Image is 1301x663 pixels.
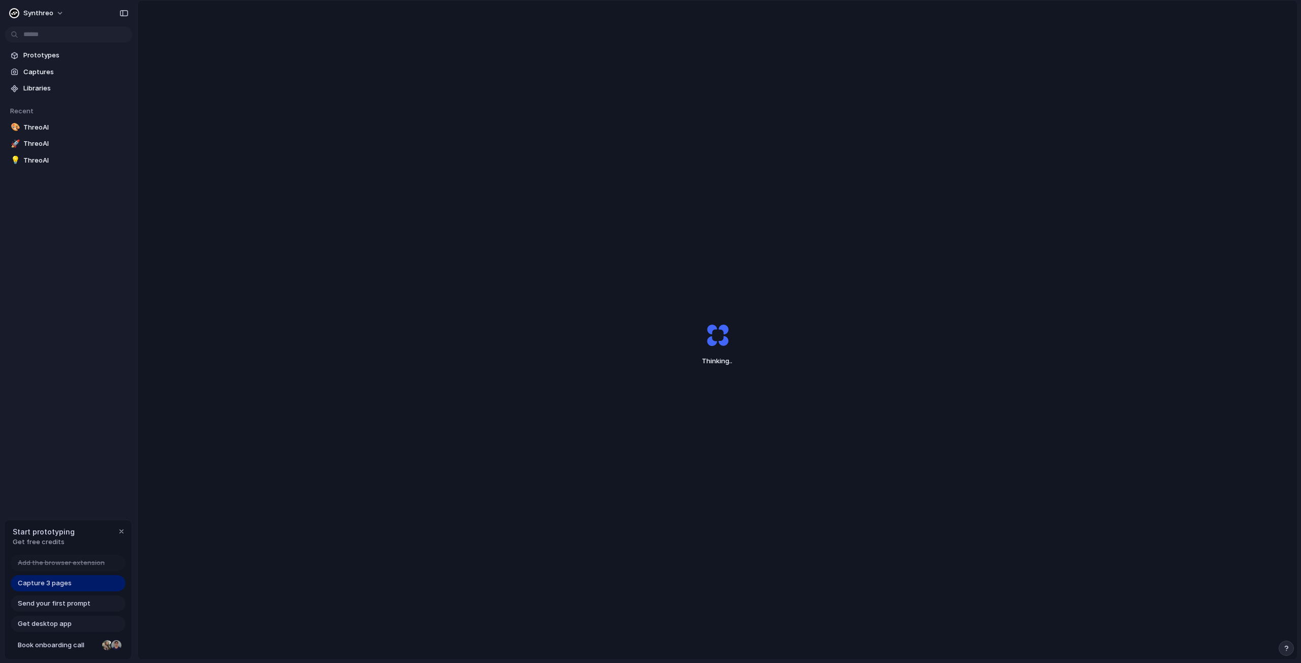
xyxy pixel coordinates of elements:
span: .. [729,357,732,365]
span: Captures [23,67,128,77]
div: 🚀 [11,138,18,150]
span: Book onboarding call [18,640,98,650]
span: ThreoAI [23,139,128,149]
span: Get free credits [13,537,75,547]
span: Get desktop app [18,619,72,629]
button: 🎨 [9,122,19,133]
button: 💡 [9,155,19,166]
span: Prototypes [23,50,128,60]
span: ThreoAI [23,122,128,133]
button: Synthreo [5,5,69,21]
a: 🎨ThreoAI [5,120,132,135]
span: Recent [10,107,34,115]
a: 🚀ThreoAI [5,136,132,151]
span: Start prototyping [13,526,75,537]
span: Synthreo [23,8,53,18]
a: Prototypes [5,48,132,63]
a: Captures [5,65,132,80]
div: Nicole Kubica [101,639,113,651]
a: 💡ThreoAI [5,153,132,168]
span: Capture 3 pages [18,578,72,588]
span: Thinking [683,356,753,366]
span: ThreoAI [23,155,128,166]
div: 💡 [11,154,18,166]
button: 🚀 [9,139,19,149]
span: Send your first prompt [18,598,90,609]
a: Book onboarding call [11,637,126,653]
a: Libraries [5,81,132,96]
a: Get desktop app [11,616,126,632]
div: 🎨 [11,121,18,133]
div: Christian Iacullo [110,639,122,651]
span: Libraries [23,83,128,93]
span: Add the browser extension [18,558,105,568]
